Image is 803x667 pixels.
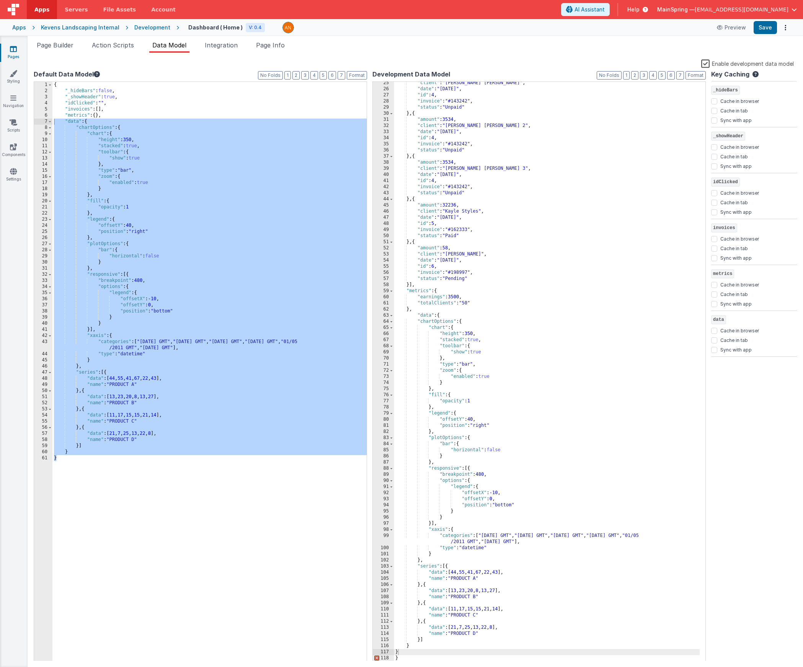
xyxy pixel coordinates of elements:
[103,6,136,13] span: File Assets
[34,320,52,327] div: 40
[12,24,26,31] div: Apps
[34,431,52,437] div: 57
[34,186,52,192] div: 18
[640,71,648,80] button: 3
[373,582,394,588] div: 106
[373,637,394,643] div: 115
[373,551,394,557] div: 101
[373,202,394,208] div: 45
[310,71,318,80] button: 4
[34,314,52,320] div: 39
[373,569,394,576] div: 104
[373,472,394,478] div: 89
[373,625,394,631] div: 113
[373,368,394,374] div: 72
[347,71,367,80] button: Format
[34,308,52,314] div: 38
[34,223,52,229] div: 24
[373,514,394,521] div: 96
[711,177,740,187] span: idClicked
[373,404,394,410] div: 78
[685,71,706,80] button: Format
[373,257,394,264] div: 54
[373,337,394,343] div: 67
[34,253,52,259] div: 29
[34,204,52,210] div: 21
[34,88,52,94] div: 2
[373,545,394,551] div: 100
[649,71,657,80] button: 4
[152,41,186,49] span: Data Model
[373,612,394,618] div: 111
[623,71,630,80] button: 1
[667,71,675,80] button: 6
[34,229,52,235] div: 25
[34,449,52,455] div: 60
[720,143,759,150] label: Cache in browser
[373,153,394,159] div: 37
[373,129,394,135] div: 33
[373,423,394,429] div: 81
[34,174,52,180] div: 16
[258,71,283,80] button: No Folds
[373,325,394,331] div: 65
[720,208,752,215] label: Sync with app
[373,459,394,465] div: 87
[373,465,394,472] div: 88
[34,425,52,431] div: 56
[34,131,52,137] div: 9
[373,276,394,282] div: 57
[373,600,394,606] div: 109
[37,41,73,49] span: Page Builder
[720,254,752,261] label: Sync with app
[711,315,726,324] span: data
[373,649,394,655] div: 117
[373,557,394,563] div: 102
[373,588,394,594] div: 107
[373,166,394,172] div: 39
[711,223,737,233] span: invoices
[373,490,394,496] div: 92
[284,71,291,80] button: 1
[373,178,394,184] div: 41
[34,418,52,425] div: 55
[711,269,734,278] span: metrics
[34,125,52,131] div: 8
[373,392,394,398] div: 76
[657,6,695,13] span: MainSpring —
[373,196,394,202] div: 44
[373,294,394,300] div: 60
[373,521,394,527] div: 97
[373,386,394,392] div: 75
[34,94,52,100] div: 3
[597,71,622,80] button: No Folds
[373,374,394,380] div: 73
[34,437,52,443] div: 58
[720,189,759,196] label: Cache in browser
[34,168,52,174] div: 15
[720,198,748,206] label: Cache in tab
[34,265,52,272] div: 31
[373,631,394,637] div: 114
[373,429,394,435] div: 82
[373,227,394,233] div: 49
[373,398,394,404] div: 77
[34,100,52,106] div: 4
[34,284,52,290] div: 34
[373,527,394,533] div: 98
[373,123,394,129] div: 32
[320,71,327,80] button: 5
[720,336,748,343] label: Cache in tab
[34,210,52,216] div: 22
[373,563,394,569] div: 103
[373,239,394,245] div: 51
[34,143,52,149] div: 11
[373,208,394,215] div: 46
[373,533,394,545] div: 99
[373,447,394,453] div: 85
[373,349,394,355] div: 69
[34,369,52,376] div: 47
[41,24,119,31] div: Kevens Landscaping Internal
[575,6,605,13] span: AI Assistant
[658,71,666,80] button: 5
